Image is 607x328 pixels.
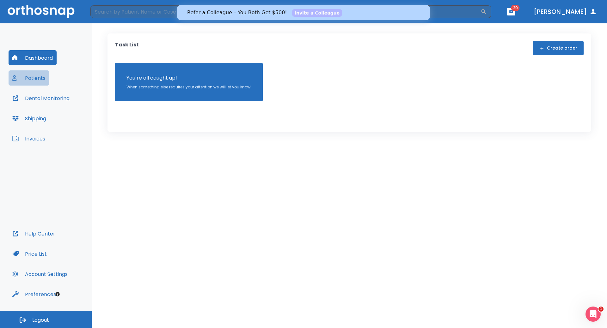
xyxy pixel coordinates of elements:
[8,5,75,18] img: Orthosnap
[32,317,49,324] span: Logout
[533,41,584,55] button: Create order
[55,291,60,297] div: Tooltip anchor
[9,226,59,241] button: Help Center
[126,84,251,90] p: When something else requires your attention we will let you know!
[9,246,51,261] button: Price List
[9,70,49,86] button: Patients
[126,74,251,82] p: You’re all caught up!
[9,131,49,146] button: Invoices
[9,91,73,106] button: Dental Monitoring
[9,287,60,302] button: Preferences
[9,50,57,65] button: Dashboard
[531,6,599,17] button: [PERSON_NAME]
[511,5,520,11] span: 20
[177,5,430,20] iframe: Intercom live chat banner
[9,266,71,282] button: Account Settings
[115,41,139,55] p: Task List
[90,5,481,18] input: Search by Patient Name or Case #
[586,307,601,322] iframe: Intercom live chat
[598,307,604,312] span: 1
[9,111,50,126] button: Shipping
